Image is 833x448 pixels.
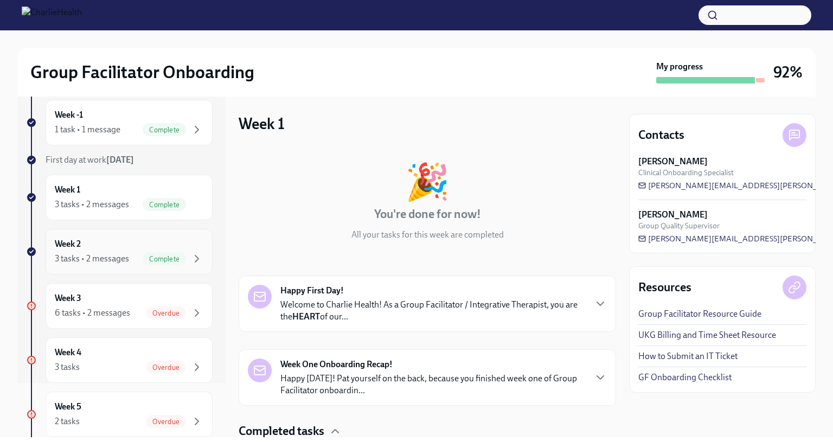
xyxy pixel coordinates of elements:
[55,199,129,210] div: 3 tasks • 2 messages
[55,184,80,196] h6: Week 1
[106,155,134,165] strong: [DATE]
[26,100,213,145] a: Week -11 task • 1 messageComplete
[239,423,324,439] h4: Completed tasks
[55,401,81,413] h6: Week 5
[26,175,213,220] a: Week 13 tasks • 2 messagesComplete
[55,124,120,136] div: 1 task • 1 message
[26,337,213,383] a: Week 43 tasksOverdue
[26,154,213,166] a: First day at work[DATE]
[638,372,732,383] a: GF Onboarding Checklist
[656,61,703,73] strong: My progress
[638,279,691,296] h4: Resources
[405,164,450,200] div: 🎉
[638,127,684,143] h4: Contacts
[55,109,83,121] h6: Week -1
[239,423,616,439] div: Completed tasks
[638,221,720,231] span: Group Quality Supervisor
[22,7,82,24] img: CharlieHealth
[280,285,344,297] strong: Happy First Day!
[143,126,186,134] span: Complete
[351,229,504,241] p: All your tasks for this week are completed
[26,283,213,329] a: Week 36 tasks • 2 messagesOverdue
[638,350,738,362] a: How to Submit an IT Ticket
[638,329,776,341] a: UKG Billing and Time Sheet Resource
[638,209,708,221] strong: [PERSON_NAME]
[146,363,186,372] span: Overdue
[55,347,81,359] h6: Week 4
[26,229,213,274] a: Week 23 tasks • 2 messagesComplete
[773,62,803,82] h3: 92%
[374,206,481,222] h4: You're done for now!
[143,201,186,209] span: Complete
[280,373,585,396] p: Happy [DATE]! Pat yourself on the back, because you finished week one of Group Facilitator onboar...
[26,392,213,437] a: Week 52 tasksOverdue
[638,308,761,320] a: Group Facilitator Resource Guide
[55,415,80,427] div: 2 tasks
[638,156,708,168] strong: [PERSON_NAME]
[55,292,81,304] h6: Week 3
[239,114,285,133] h3: Week 1
[55,253,129,265] div: 3 tasks • 2 messages
[143,255,186,263] span: Complete
[55,307,130,319] div: 6 tasks • 2 messages
[280,299,585,323] p: Welcome to Charlie Health! As a Group Facilitator / Integrative Therapist, you are the of our...
[55,361,80,373] div: 3 tasks
[146,309,186,317] span: Overdue
[280,359,393,370] strong: Week One Onboarding Recap!
[55,238,81,250] h6: Week 2
[46,155,134,165] span: First day at work
[146,418,186,426] span: Overdue
[30,61,254,83] h2: Group Facilitator Onboarding
[292,311,320,322] strong: HEART
[638,168,734,178] span: Clinical Onboarding Specialist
